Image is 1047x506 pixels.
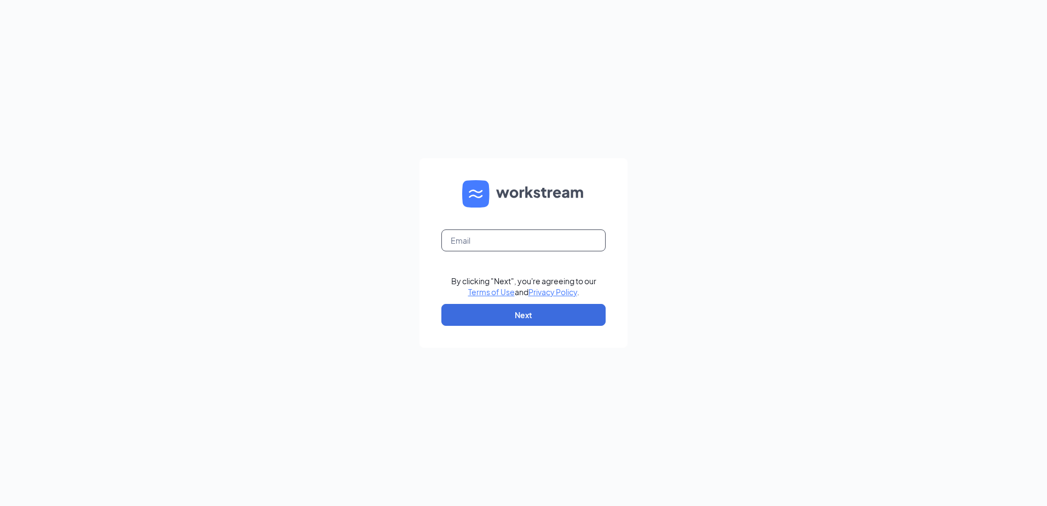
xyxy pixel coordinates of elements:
[451,275,596,297] div: By clicking "Next", you're agreeing to our and .
[468,287,515,297] a: Terms of Use
[441,304,606,326] button: Next
[528,287,577,297] a: Privacy Policy
[462,180,585,208] img: WS logo and Workstream text
[441,229,606,251] input: Email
